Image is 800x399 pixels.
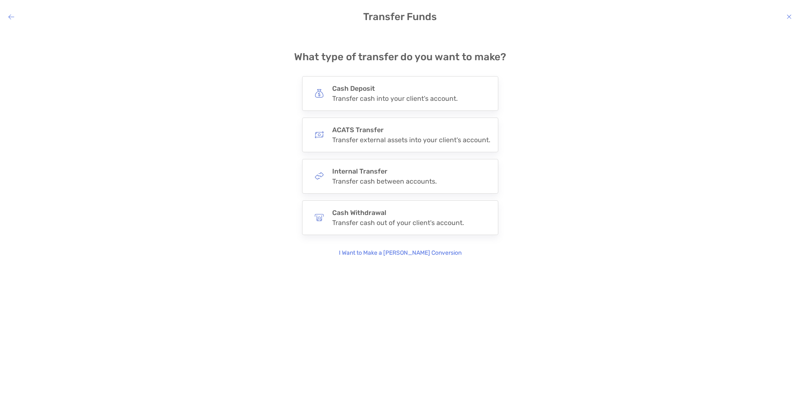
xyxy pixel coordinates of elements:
img: button icon [315,89,324,98]
div: Transfer cash out of your client's account. [332,219,464,227]
h4: Cash Withdrawal [332,209,464,217]
h4: Internal Transfer [332,167,437,175]
h4: Cash Deposit [332,84,458,92]
img: button icon [315,130,324,139]
h4: ACATS Transfer [332,126,490,134]
h4: What type of transfer do you want to make? [294,51,506,63]
div: Transfer cash between accounts. [332,177,437,185]
img: button icon [315,171,324,181]
img: button icon [315,213,324,222]
div: Transfer external assets into your client's account. [332,136,490,144]
div: Transfer cash into your client's account. [332,95,458,102]
p: I Want to Make a [PERSON_NAME] Conversion [339,248,462,258]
